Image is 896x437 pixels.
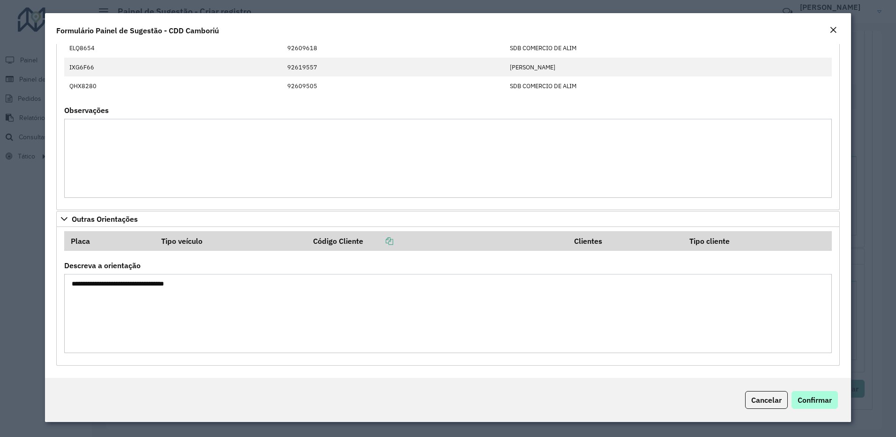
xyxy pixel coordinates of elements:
[505,39,704,58] td: SDB COMERCIO DE ALIM
[64,76,153,95] td: QHX8280
[64,39,153,58] td: ELQ8654
[751,395,782,405] span: Cancelar
[64,231,155,251] th: Placa
[282,58,505,76] td: 92619557
[568,231,683,251] th: Clientes
[505,58,704,76] td: [PERSON_NAME]
[64,260,141,271] label: Descreva a orientação
[56,211,840,227] a: Outras Orientações
[798,395,832,405] span: Confirmar
[505,76,704,95] td: SDB COMERCIO DE ALIM
[72,215,138,223] span: Outras Orientações
[745,391,788,409] button: Cancelar
[791,391,838,409] button: Confirmar
[64,58,153,76] td: IXG6F66
[56,227,840,366] div: Outras Orientações
[64,105,109,116] label: Observações
[56,25,219,36] h4: Formulário Painel de Sugestão - CDD Camboriú
[683,231,832,251] th: Tipo cliente
[155,231,307,251] th: Tipo veículo
[363,236,393,246] a: Copiar
[307,231,568,251] th: Código Cliente
[282,76,505,95] td: 92609505
[827,24,840,37] button: Close
[829,26,837,34] em: Fechar
[282,39,505,58] td: 92609618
